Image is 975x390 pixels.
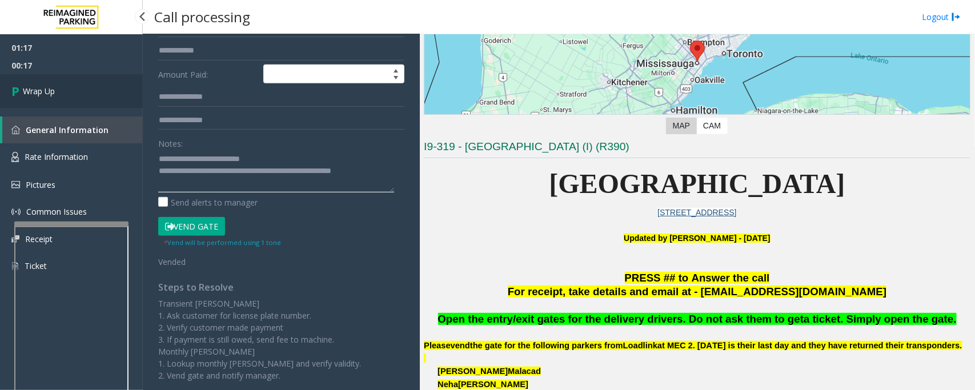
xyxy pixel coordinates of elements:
span: Decrease value [388,74,404,83]
img: 'icon' [11,207,21,216]
label: Amount Paid: [155,65,260,84]
h3: I9-319 - [GEOGRAPHIC_DATA] (I) (R390) [424,139,970,158]
span: [GEOGRAPHIC_DATA] [549,168,845,199]
img: logout [952,11,961,23]
button: Vend Gate [158,217,225,236]
span: Increase value [388,65,404,74]
a: General Information [2,116,143,143]
img: 'icon' [11,235,19,243]
label: Notes: [158,134,183,150]
a: [STREET_ADDRESS] [657,208,736,217]
label: Send alerts to manager [158,196,258,208]
span: General Information [26,124,109,135]
img: 'icon' [11,261,19,271]
span: at MEC 2. [DATE] is their last day and they have returned their transponders. [657,341,962,350]
div: 1 Robert Speck Parkway, Mississauga, ON [690,41,705,62]
h3: Call processing [149,3,256,31]
span: Neha [438,380,458,389]
span: Wrap Up [23,85,55,97]
span: For receipt, take details and email at - [EMAIL_ADDRESS][DOMAIN_NAME] [508,286,886,297]
span: Vended [158,256,186,267]
span: [PERSON_NAME] [458,380,528,389]
img: 'icon' [11,152,19,162]
span: Loadlink [623,341,657,351]
a: Logout [922,11,961,23]
small: Vend will be performed using 1 tone [164,238,281,247]
img: 'icon' [11,126,20,134]
span: vend [451,341,470,351]
span: a ticket. Simply open the gate. [804,313,956,325]
span: Rate Information [25,151,88,162]
p: Transient [PERSON_NAME] 1. Ask customer for license plate number. 2. Verify customer made payment... [158,297,404,381]
label: Map [666,118,697,134]
span: Malacad [508,367,541,376]
span: Open the entry/exit gates for the delivery drivers. Do not ask them to get [438,313,804,325]
span: Common Issues [26,206,87,217]
span: Pictures [26,179,55,190]
span: [PERSON_NAME] [438,367,508,376]
label: CAM [696,118,728,134]
span: the gate for the following parkers from [470,341,623,350]
img: 'icon' [11,181,20,188]
span: PRESS ## to Answer the call [625,272,770,284]
h4: Steps to Resolve [158,282,404,293]
b: Updated by [PERSON_NAME] - [DATE] [624,234,770,243]
span: Please [424,341,450,350]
